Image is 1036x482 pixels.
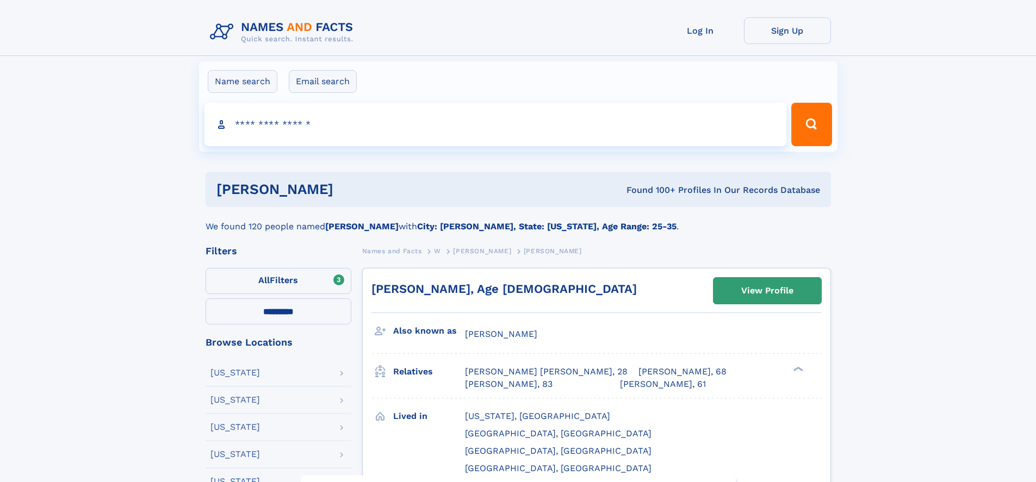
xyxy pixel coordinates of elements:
a: Sign Up [744,17,831,44]
div: [US_STATE] [210,396,260,404]
h3: Also known as [393,322,465,340]
div: [US_STATE] [210,423,260,431]
h3: Lived in [393,407,465,425]
div: [US_STATE] [210,368,260,377]
div: [US_STATE] [210,450,260,459]
b: [PERSON_NAME] [325,221,399,231]
label: Filters [206,268,351,294]
span: [US_STATE], [GEOGRAPHIC_DATA] [465,411,610,421]
a: [PERSON_NAME], 83 [465,378,553,390]
a: View Profile [714,278,821,304]
span: [GEOGRAPHIC_DATA], [GEOGRAPHIC_DATA] [465,446,652,456]
a: Names and Facts [362,244,422,258]
a: [PERSON_NAME] [PERSON_NAME], 28 [465,366,628,378]
div: Browse Locations [206,337,351,347]
span: [PERSON_NAME] [465,329,537,339]
h3: Relatives [393,362,465,381]
span: [PERSON_NAME] [453,247,511,255]
span: All [258,275,270,285]
a: [PERSON_NAME], 61 [620,378,706,390]
button: Search Button [791,103,832,146]
span: [PERSON_NAME] [524,247,582,255]
div: Filters [206,246,351,256]
div: Found 100+ Profiles In Our Records Database [480,184,820,196]
label: Email search [289,70,357,93]
span: W [434,247,441,255]
input: search input [204,103,787,146]
b: City: [PERSON_NAME], State: [US_STATE], Age Range: 25-35 [417,221,677,231]
a: W [434,244,441,258]
div: View Profile [741,278,793,303]
h1: [PERSON_NAME] [216,183,480,196]
a: [PERSON_NAME], Age [DEMOGRAPHIC_DATA] [371,282,637,296]
div: We found 120 people named with . [206,207,831,233]
a: Log In [657,17,744,44]
span: [GEOGRAPHIC_DATA], [GEOGRAPHIC_DATA] [465,428,652,439]
a: [PERSON_NAME] [453,244,511,258]
a: [PERSON_NAME], 68 [638,366,727,378]
div: ❯ [791,366,804,373]
span: [GEOGRAPHIC_DATA], [GEOGRAPHIC_DATA] [465,463,652,473]
img: Logo Names and Facts [206,17,362,47]
label: Name search [208,70,277,93]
